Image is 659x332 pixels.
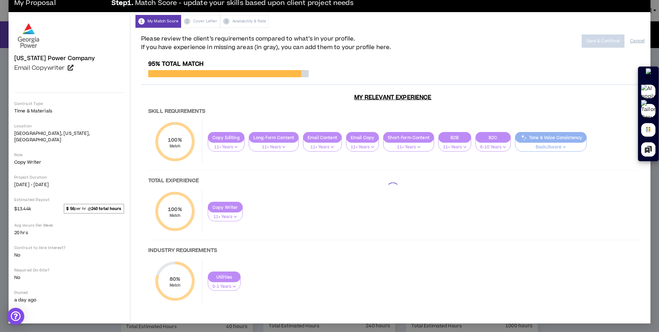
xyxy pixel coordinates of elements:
p: Role [14,152,124,158]
strong: $ 56 [66,206,74,211]
p: Posted [14,290,124,295]
p: [GEOGRAPHIC_DATA], [US_STATE], [GEOGRAPHIC_DATA] [14,130,124,143]
p: Estimated Payout [14,197,124,202]
span: Please review the client’s requirements compared to what’s in your profile. If you have experienc... [141,35,391,52]
p: No [14,274,124,281]
p: Avg Hours Per Week [14,223,124,228]
p: Project Duration [14,175,124,180]
p: 20 hrs [14,230,124,236]
span: Email Copywriter [14,64,65,72]
p: Location [14,123,124,129]
p: Contract to Hire Interest? [14,245,124,251]
span: 1 [138,18,145,25]
button: Save & Continue [582,35,625,48]
p: a day ago [14,297,124,303]
span: Copy Writer [14,159,41,165]
a: Email Copywriter [14,64,124,72]
span: per hr @ [64,204,124,213]
div: My Match Score [135,15,181,28]
div: Open Intercom Messenger [7,308,24,325]
p: Required On-Site? [14,268,124,273]
span: $13.44k [14,204,31,213]
p: [DATE] - [DATE] [14,181,124,188]
strong: 240 total hours [91,206,122,211]
p: Time & Materials [14,108,124,114]
button: Cancel [630,35,645,47]
p: No [14,252,124,258]
h4: [US_STATE] Power Company [14,55,95,62]
span: 95% Total Match [148,60,204,68]
p: Contract Type [14,101,124,106]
